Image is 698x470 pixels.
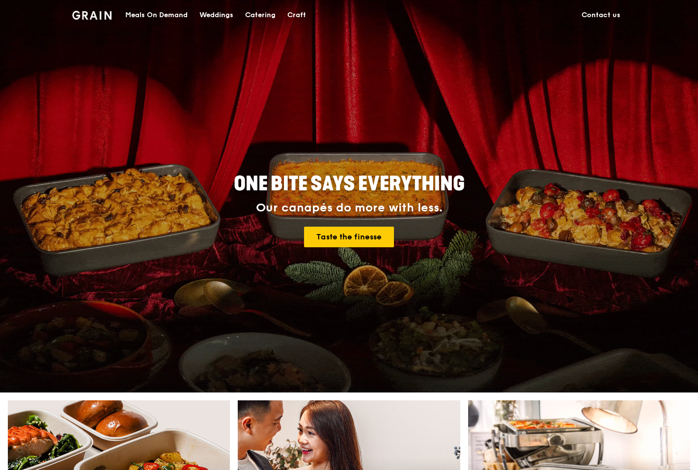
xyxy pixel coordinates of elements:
[281,0,312,30] a: Craft
[172,201,526,215] div: Our canapés do more with less.
[199,0,233,30] div: Weddings
[72,11,112,20] img: Grain
[234,172,465,196] span: ONE BITE SAYS EVERYTHING
[304,227,394,247] a: Taste the finesse
[287,0,306,30] div: Craft
[576,0,626,30] a: Contact us
[245,0,276,30] div: Catering
[239,0,281,30] a: Catering
[125,0,188,30] div: Meals On Demand
[194,0,239,30] a: Weddings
